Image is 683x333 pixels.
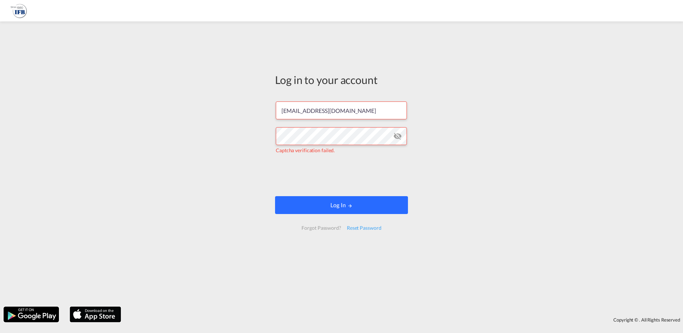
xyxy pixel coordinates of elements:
span: Captcha verification failed. [276,147,335,153]
input: Enter email/phone number [276,101,407,119]
button: LOGIN [275,196,408,214]
md-icon: icon-eye-off [393,132,402,140]
div: Reset Password [344,222,384,234]
div: Copyright © . All Rights Reserved [125,314,683,326]
img: google.png [3,306,60,323]
div: Log in to your account [275,72,408,87]
img: apple.png [69,306,122,323]
img: de31bbe0256b11eebba44b54815f083d.png [11,3,27,19]
iframe: reCAPTCHA [287,161,396,189]
div: Forgot Password? [299,222,344,234]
